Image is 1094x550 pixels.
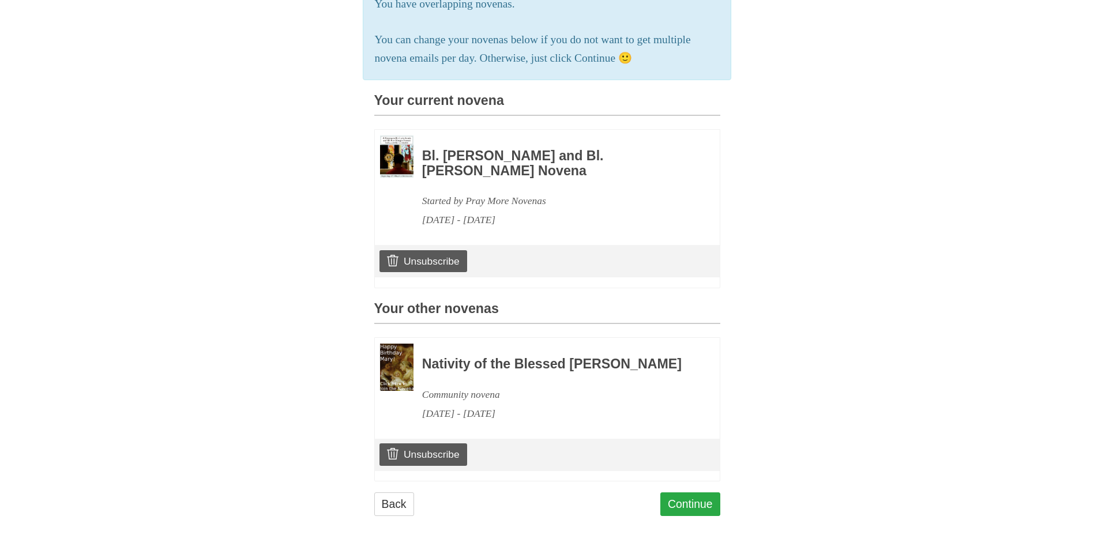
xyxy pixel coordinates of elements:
div: [DATE] - [DATE] [422,210,689,229]
a: Continue [660,492,720,516]
img: Novena image [380,135,413,178]
div: Started by Pray More Novenas [422,191,689,210]
img: Novena image [380,344,413,391]
a: Unsubscribe [379,443,467,465]
div: [DATE] - [DATE] [422,404,689,423]
a: Back [374,492,414,516]
p: You can change your novenas below if you do not want to get multiple novena emails per day. Other... [375,31,720,69]
a: Unsubscribe [379,250,467,272]
h3: Nativity of the Blessed [PERSON_NAME] [422,357,689,372]
h3: Your current novena [374,93,720,116]
h3: Your other novenas [374,302,720,324]
div: Community novena [422,385,689,404]
h3: Bl. [PERSON_NAME] and Bl. [PERSON_NAME] Novena [422,149,689,178]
